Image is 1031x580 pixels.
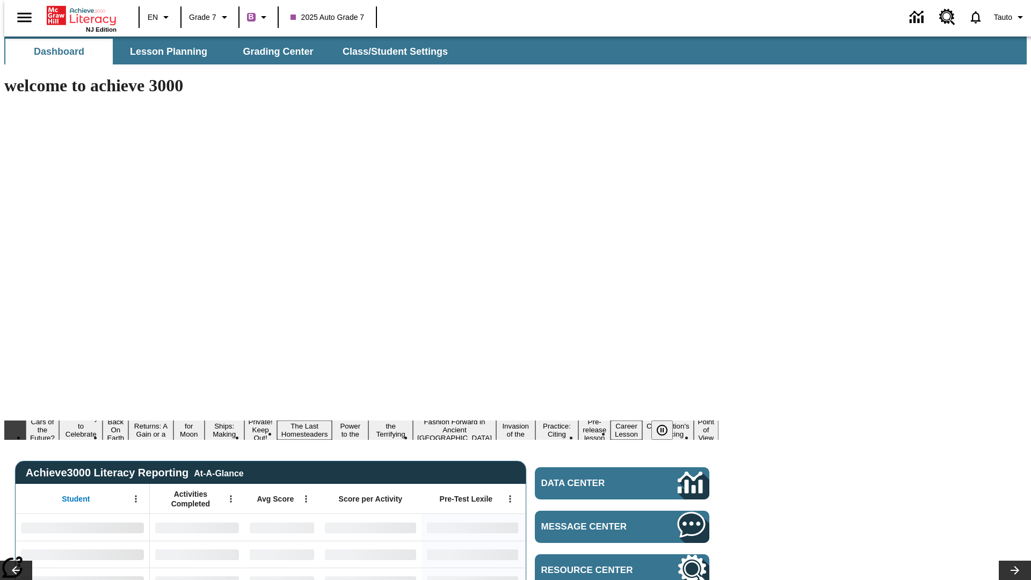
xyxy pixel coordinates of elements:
[249,10,254,24] span: B
[185,8,235,27] button: Grade: Grade 7, Select a grade
[130,46,207,58] span: Lesson Planning
[277,421,332,440] button: Slide 8 The Last Homesteaders
[148,12,158,23] span: EN
[334,39,456,64] button: Class/Student Settings
[611,421,642,440] button: Slide 15 Career Lesson
[62,494,90,504] span: Student
[223,491,239,507] button: Open Menu
[502,491,518,507] button: Open Menu
[155,489,226,509] span: Activities Completed
[651,421,684,440] div: Pause
[86,26,117,33] span: NJ Edition
[5,39,113,64] button: Dashboard
[578,416,611,444] button: Slide 14 Pre-release lesson
[343,46,448,58] span: Class/Student Settings
[291,12,365,23] span: 2025 Auto Grade 7
[128,491,144,507] button: Open Menu
[332,412,368,448] button: Slide 9 Solar Power to the People
[243,8,274,27] button: Boost Class color is purple. Change class color
[4,39,458,64] div: SubNavbar
[535,511,709,543] a: Message Center
[541,478,642,489] span: Data Center
[194,467,243,479] div: At-A-Glance
[694,416,718,444] button: Slide 17 Point of View
[413,416,496,444] button: Slide 11 Fashion Forward in Ancient Rome
[244,514,320,541] div: No Data,
[999,561,1031,580] button: Lesson carousel, Next
[150,514,244,541] div: No Data,
[298,491,314,507] button: Open Menu
[994,12,1012,23] span: Tauto
[257,494,294,504] span: Avg Score
[189,12,216,23] span: Grade 7
[541,521,645,532] span: Message Center
[244,416,277,444] button: Slide 7 Private! Keep Out!
[4,76,718,96] h1: welcome to achieve 3000
[205,412,244,448] button: Slide 6 Cruise Ships: Making Waves
[103,416,128,444] button: Slide 3 Back On Earth
[339,494,403,504] span: Score per Activity
[150,541,244,568] div: No Data,
[368,412,413,448] button: Slide 10 Attack of the Terrifying Tomatoes
[535,412,579,448] button: Slide 13 Mixed Practice: Citing Evidence
[496,412,535,448] button: Slide 12 The Invasion of the Free CD
[933,3,962,32] a: Resource Center, Will open in new tab
[440,494,493,504] span: Pre-Test Lexile
[115,39,222,64] button: Lesson Planning
[244,541,320,568] div: No Data,
[34,46,84,58] span: Dashboard
[990,8,1031,27] button: Profile/Settings
[243,46,313,58] span: Grading Center
[9,2,40,33] button: Open side menu
[535,467,709,499] a: Data Center
[26,416,59,444] button: Slide 1 Cars of the Future?
[59,412,103,448] button: Slide 2 Get Ready to Celebrate Juneteenth!
[128,412,173,448] button: Slide 4 Free Returns: A Gain or a Drain?
[47,4,117,33] div: Home
[903,3,933,32] a: Data Center
[541,565,645,576] span: Resource Center
[26,467,244,479] span: Achieve3000 Literacy Reporting
[173,412,205,448] button: Slide 5 Time for Moon Rules?
[962,3,990,31] a: Notifications
[651,421,673,440] button: Pause
[47,5,117,26] a: Home
[4,37,1027,64] div: SubNavbar
[143,8,177,27] button: Language: EN, Select a language
[224,39,332,64] button: Grading Center
[642,412,694,448] button: Slide 16 The Constitution's Balancing Act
